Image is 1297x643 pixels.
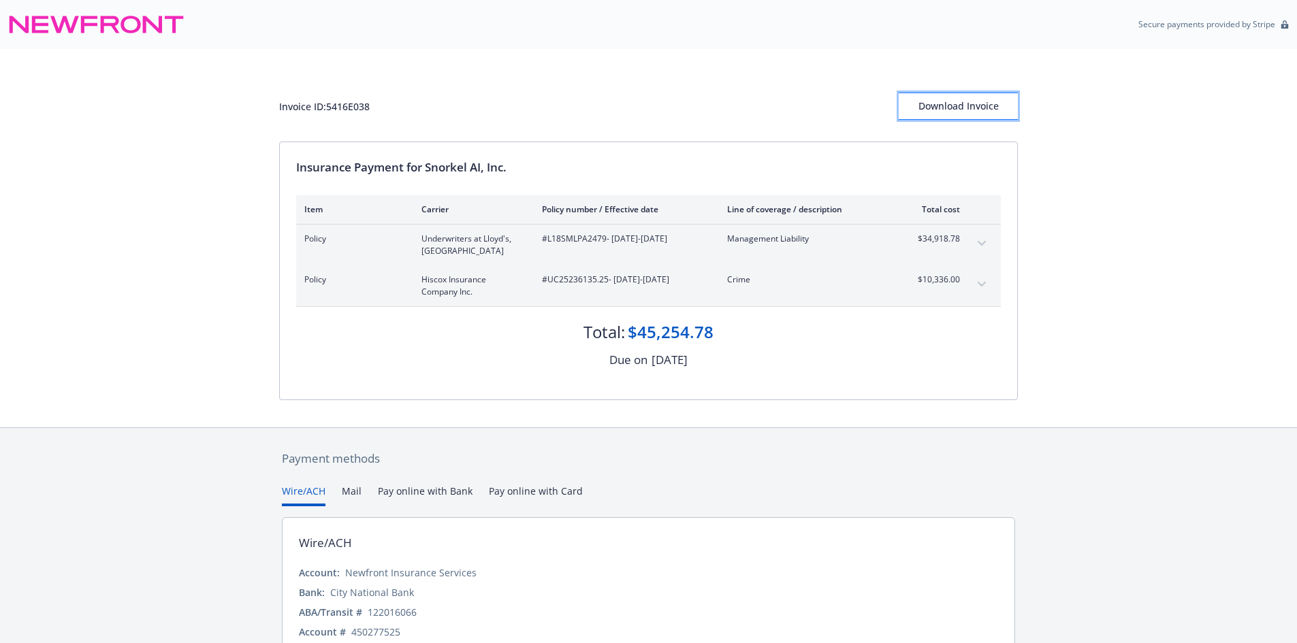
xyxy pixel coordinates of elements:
[299,534,352,552] div: Wire/ACH
[489,484,583,506] button: Pay online with Card
[279,99,370,114] div: Invoice ID: 5416E038
[899,93,1018,120] button: Download Invoice
[727,233,887,245] span: Management Liability
[542,233,705,245] span: #L18SMLPA2479 - [DATE]-[DATE]
[421,233,520,257] span: Underwriters at Lloyd's, [GEOGRAPHIC_DATA]
[727,203,887,215] div: Line of coverage / description
[304,274,400,286] span: Policy
[628,320,714,344] div: $45,254.78
[609,351,647,369] div: Due on
[282,484,325,506] button: Wire/ACH
[342,484,362,506] button: Mail
[727,274,887,286] span: Crime
[299,565,340,580] div: Account:
[282,450,1015,467] div: Payment methods
[899,93,1018,119] div: Download Invoice
[351,625,400,639] div: 450277525
[909,203,960,215] div: Total cost
[542,274,705,286] span: #UC25236135.25 - [DATE]-[DATE]
[909,274,960,286] span: $10,336.00
[421,203,520,215] div: Carrier
[304,233,400,245] span: Policy
[296,225,1001,265] div: PolicyUnderwriters at Lloyd's, [GEOGRAPHIC_DATA]#L18SMLPA2479- [DATE]-[DATE]Management Liability$...
[909,233,960,245] span: $34,918.78
[583,320,625,344] div: Total:
[421,274,520,298] span: Hiscox Insurance Company Inc.
[330,585,414,599] div: City National Bank
[299,585,325,599] div: Bank:
[304,203,400,215] div: Item
[971,233,993,254] button: expand content
[542,203,705,215] div: Policy number / Effective date
[368,605,417,619] div: 122016066
[296,265,1001,306] div: PolicyHiscox Insurance Company Inc.#UC25236135.25- [DATE]-[DATE]Crime$10,336.00expand content
[1138,18,1275,30] p: Secure payments provided by Stripe
[971,274,993,295] button: expand content
[296,159,1001,176] div: Insurance Payment for Snorkel AI, Inc.
[345,565,477,580] div: Newfront Insurance Services
[652,351,688,369] div: [DATE]
[378,484,473,506] button: Pay online with Bank
[299,605,362,619] div: ABA/Transit #
[299,625,346,639] div: Account #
